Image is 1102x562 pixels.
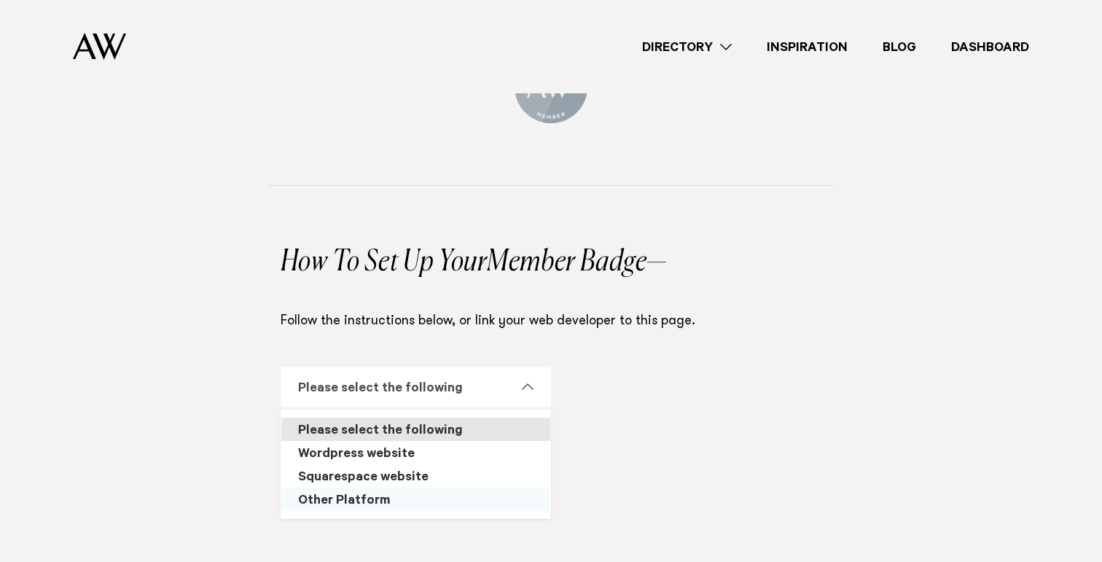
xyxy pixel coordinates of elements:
[281,488,550,511] div: Other Platform
[281,248,821,277] h2: How To Set Up Your
[865,37,934,57] a: Blog
[749,37,865,57] a: Inspiration
[934,37,1047,57] a: Dashboard
[281,441,550,464] div: Wordpress website
[487,248,646,277] span: Member Badge
[281,312,821,332] p: Follow the instructions below, or link your web developer to this page.
[298,380,516,398] div: Please select the following
[625,37,749,57] a: Directory
[281,418,550,441] div: Please select the following
[281,464,550,488] div: Squarespace website
[73,33,126,60] img: Auckland Weddings Logo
